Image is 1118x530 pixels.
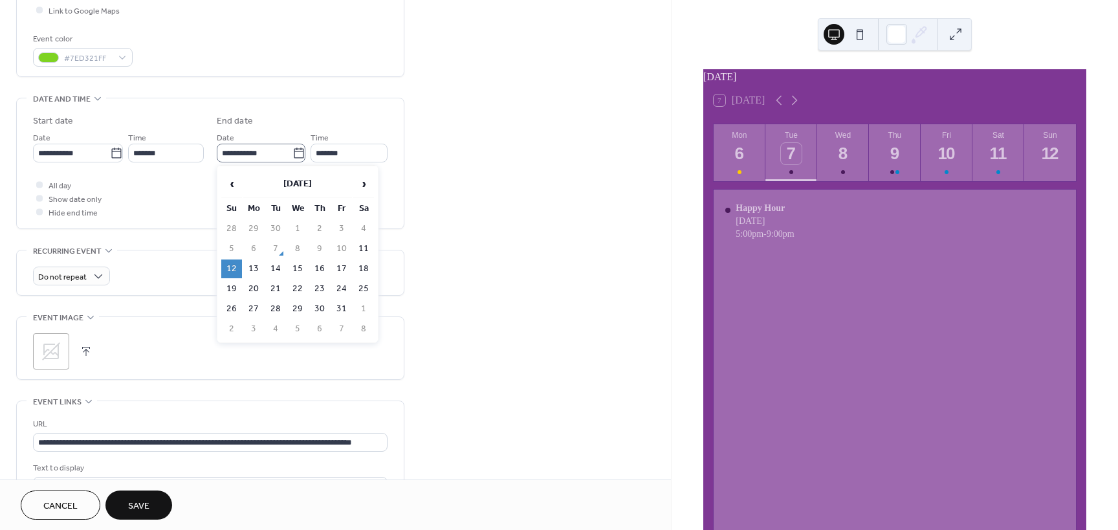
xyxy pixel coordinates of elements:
td: 9 [309,239,330,258]
td: 13 [243,259,264,278]
button: Tue7 [765,124,817,181]
div: End date [217,115,253,128]
td: 3 [331,219,352,238]
span: #7ED321FF [64,52,112,65]
span: 9:00pm [767,229,795,239]
td: 4 [265,320,286,338]
div: Thu [873,131,917,140]
td: 8 [353,320,374,338]
td: 14 [265,259,286,278]
div: 11 [988,143,1009,164]
td: 1 [287,219,308,238]
div: Text to display [33,461,385,475]
td: 25 [353,280,374,298]
td: 1 [353,300,374,318]
td: 2 [221,320,242,338]
div: 6 [729,143,751,164]
div: 9 [884,143,906,164]
td: 4 [353,219,374,238]
span: Hide end time [49,206,98,220]
td: 18 [353,259,374,278]
td: 28 [265,300,286,318]
td: 30 [265,219,286,238]
td: 23 [309,280,330,298]
span: 5:00pm [736,229,763,239]
button: Save [105,491,172,520]
th: Sa [353,199,374,218]
div: Happy Hour [736,203,794,214]
th: Fr [331,199,352,218]
td: 29 [287,300,308,318]
th: [DATE] [243,170,352,198]
span: ‹ [222,171,241,197]
td: 16 [309,259,330,278]
td: 12 [221,259,242,278]
td: 20 [243,280,264,298]
div: 12 [1040,143,1061,164]
span: Event links [33,395,82,409]
th: Su [221,199,242,218]
button: Thu9 [869,124,921,181]
span: Do not repeat [38,270,87,285]
th: Tu [265,199,286,218]
th: Th [309,199,330,218]
button: Fri10 [921,124,972,181]
td: 7 [331,320,352,338]
td: 31 [331,300,352,318]
span: Event image [33,311,83,325]
div: Start date [33,115,73,128]
button: Sun12 [1024,124,1076,181]
td: 27 [243,300,264,318]
td: 26 [221,300,242,318]
span: › [354,171,373,197]
td: 10 [331,239,352,258]
td: 15 [287,259,308,278]
div: [DATE] [736,216,794,226]
div: 8 [833,143,854,164]
div: Tue [769,131,813,140]
span: Time [311,131,329,145]
div: Event color [33,32,130,46]
td: 5 [221,239,242,258]
div: Mon [718,131,762,140]
div: 7 [781,143,802,164]
span: - [763,229,767,239]
td: 30 [309,300,330,318]
div: 10 [936,143,958,164]
button: Mon6 [714,124,765,181]
th: Mo [243,199,264,218]
td: 24 [331,280,352,298]
td: 29 [243,219,264,238]
span: Recurring event [33,245,102,258]
td: 17 [331,259,352,278]
button: Cancel [21,491,100,520]
td: 3 [243,320,264,338]
td: 19 [221,280,242,298]
td: 7 [265,239,286,258]
span: Date [33,131,50,145]
td: 22 [287,280,308,298]
div: Sat [976,131,1020,140]
td: 5 [287,320,308,338]
span: Show date only [49,193,102,206]
span: Cancel [43,500,78,513]
span: All day [49,179,71,193]
td: 6 [243,239,264,258]
td: 8 [287,239,308,258]
div: [DATE] [703,69,1086,85]
span: Link to Google Maps [49,5,120,18]
td: 11 [353,239,374,258]
span: Date [217,131,234,145]
div: URL [33,417,385,431]
span: Date and time [33,93,91,106]
td: 28 [221,219,242,238]
div: Fri [925,131,969,140]
div: Wed [821,131,865,140]
button: Sat11 [972,124,1024,181]
div: Sun [1028,131,1072,140]
button: Wed8 [817,124,869,181]
td: 2 [309,219,330,238]
span: Time [128,131,146,145]
div: ; [33,333,69,370]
